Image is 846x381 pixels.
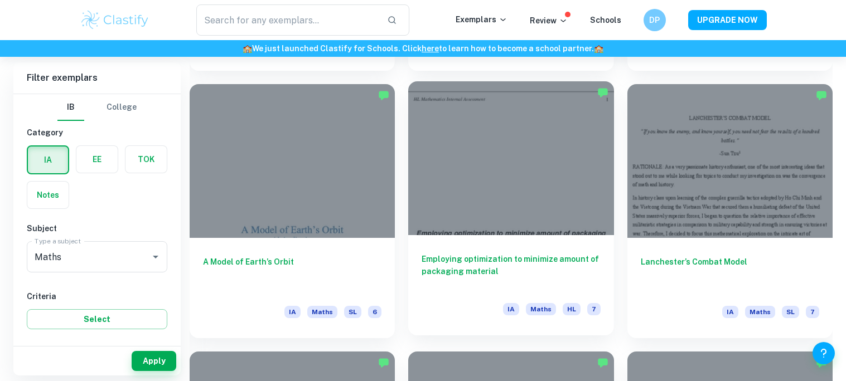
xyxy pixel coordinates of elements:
h6: Category [27,126,167,139]
span: 🏫 [243,44,252,53]
div: Filter type choice [57,94,137,121]
h6: Lanchester’s Combat Model [641,256,819,292]
span: SL [344,306,361,318]
span: IA [284,306,301,318]
span: 6 [368,306,381,318]
img: Clastify logo [80,9,151,31]
span: Maths [745,306,775,318]
button: IA [28,146,68,173]
span: 7 [587,303,601,315]
h6: Criteria [27,290,167,302]
p: Review [530,14,568,27]
p: Exemplars [456,13,507,26]
button: EE [76,146,118,173]
button: TOK [125,146,167,173]
a: Lanchester’s Combat ModelIAMathsSL7 [627,84,833,338]
button: Apply [132,351,176,371]
span: 7 [806,306,819,318]
label: Type a subject [35,236,81,246]
h6: DP [648,14,661,26]
img: Marked [597,357,608,368]
span: SL [782,306,799,318]
h6: Filter exemplars [13,62,181,94]
h6: A Model of Earth’s Orbit [203,256,381,292]
button: Open [148,249,163,265]
span: 🏫 [594,44,603,53]
span: IA [722,306,738,318]
button: College [107,94,137,121]
h6: We just launched Clastify for Schools. Click to learn how to become a school partner. [2,42,844,55]
span: HL [563,303,581,315]
button: UPGRADE NOW [688,10,767,30]
img: Marked [378,90,389,101]
img: Marked [597,87,608,98]
h6: Employing optimization to minimize amount of packaging material [422,253,600,290]
span: IA [503,303,519,315]
button: IB [57,94,84,121]
button: DP [644,9,666,31]
a: Employing optimization to minimize amount of packaging materialIAMathsHL7 [408,84,613,338]
a: here [422,44,439,53]
button: Select [27,309,167,329]
span: Maths [526,303,556,315]
input: Search for any exemplars... [196,4,379,36]
img: Marked [816,90,827,101]
h6: Subject [27,222,167,235]
button: Help and Feedback [813,342,835,364]
a: Schools [590,16,621,25]
button: Notes [27,182,69,208]
img: Marked [378,357,389,368]
span: Maths [307,306,337,318]
a: A Model of Earth’s OrbitIAMathsSL6 [190,84,395,338]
